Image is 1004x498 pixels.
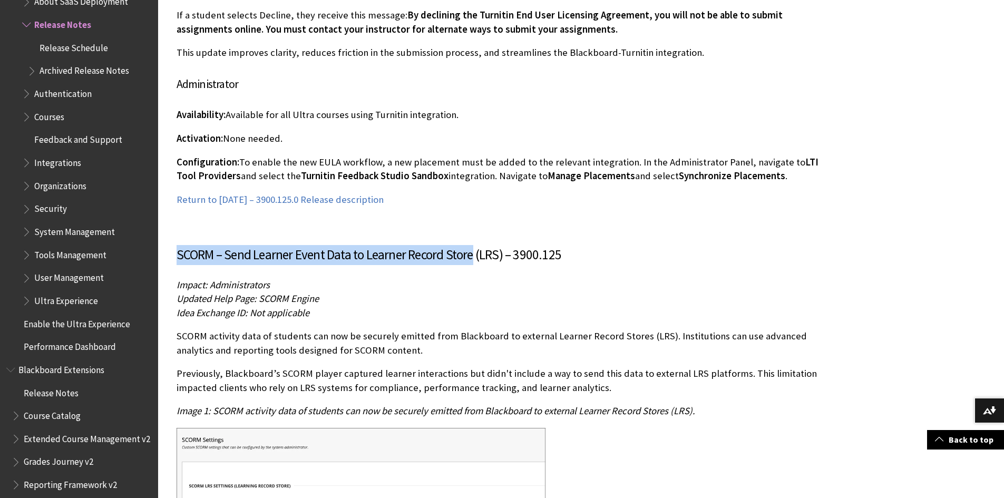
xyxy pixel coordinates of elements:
[177,307,309,319] span: Idea Exchange ID: Not applicable
[177,109,226,121] span: Availability:
[177,193,384,206] a: Return to [DATE] – 3900.125.0 Release description
[177,132,223,144] span: Activation:
[34,85,92,99] span: Authentication
[177,279,270,291] span: Impact: Administrators
[548,170,635,182] span: Manage Placements
[24,338,116,352] span: Performance Dashboard
[177,292,319,305] span: Updated Help Page: SCORM Engine
[40,39,108,53] span: Release Schedule
[24,384,79,398] span: Release Notes
[34,223,115,237] span: System Management
[177,46,830,60] p: This update improves clarity, reduces friction in the submission process, and streamlines the Bla...
[177,132,830,145] p: None needed.
[34,177,86,191] span: Organizations
[177,156,239,168] span: Configuration:
[679,170,785,182] span: Synchronize Placements
[177,75,830,93] h4: Administrator
[24,407,81,421] span: Course Catalog
[177,245,830,265] h3: SCORM – Send Learner Event Data to Learner Record Store (LRS) – 3900.125
[24,315,130,329] span: Enable the Ultra Experience
[24,453,93,467] span: Grades Journey v2
[34,200,67,214] span: Security
[24,476,117,490] span: Reporting Framework v2
[34,16,91,30] span: Release Notes
[34,292,98,306] span: Ultra Experience
[177,405,695,417] span: Image 1: SCORM activity data of students can now be securely emitted from Blackboard to external ...
[927,430,1004,450] a: Back to top
[18,361,104,375] span: Blackboard Extensions
[177,108,830,122] p: Available for all Ultra courses using Turnitin integration.
[24,430,150,444] span: Extended Course Management v2
[40,62,129,76] span: Archived Release Notes
[177,155,830,183] p: To enable the new EULA workflow, a new placement must be added to the relevant integration. In th...
[34,108,64,122] span: Courses
[177,329,830,357] p: SCORM activity data of students can now be securely emitted from Blackboard to external Learner R...
[177,367,830,394] p: Previously, Blackboard’s SCORM player captured learner interactions but didn't include a way to s...
[177,8,830,36] p: If a student selects Decline, they receive this message:
[34,131,122,145] span: Feedback and Support
[34,246,106,260] span: Tools Management
[34,154,81,168] span: Integrations
[177,156,818,182] span: LTI Tool Providers
[177,9,783,35] span: By declining the Turnitin End User Licensing Agreement, you will not be able to submit assignment...
[301,170,449,182] span: Turnitin Feedback Studio Sandbox
[34,269,104,284] span: User Management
